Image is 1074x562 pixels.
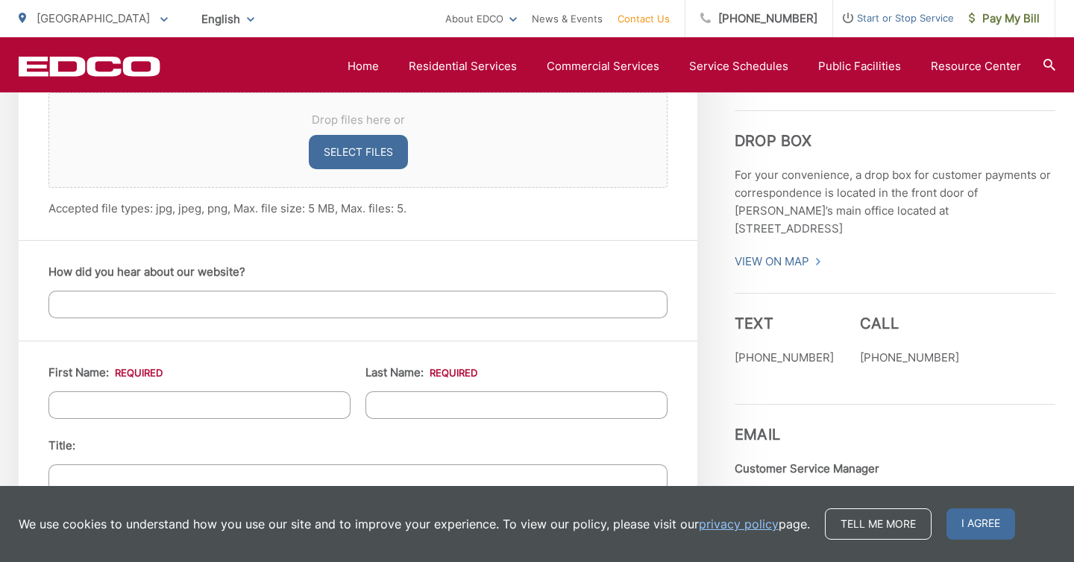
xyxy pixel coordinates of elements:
[409,57,517,75] a: Residential Services
[818,57,901,75] a: Public Facilities
[946,508,1015,540] span: I agree
[735,404,1055,443] h3: Email
[735,461,879,476] strong: Customer Service Manager
[618,10,670,28] a: Contact Us
[348,57,379,75] a: Home
[931,57,1021,75] a: Resource Center
[309,135,408,169] button: select files, upload any relevant images.
[735,110,1055,150] h3: Drop Box
[969,10,1040,28] span: Pay My Bill
[532,10,603,28] a: News & Events
[735,253,822,271] a: View On Map
[735,349,834,367] p: [PHONE_NUMBER]
[48,439,75,452] label: Title:
[19,56,160,77] a: EDCD logo. Return to the homepage.
[689,57,788,75] a: Service Schedules
[860,349,959,367] p: [PHONE_NUMBER]
[67,111,649,129] span: Drop files here or
[48,366,163,379] label: First Name:
[825,508,932,540] a: Tell me more
[735,166,1055,238] p: For your convenience, a drop box for customer payments or correspondence is located in the front ...
[190,6,266,32] span: English
[365,366,477,379] label: Last Name:
[735,315,834,332] h3: Text
[547,57,659,75] a: Commercial Services
[860,315,959,332] h3: Call
[37,11,150,25] span: [GEOGRAPHIC_DATA]
[699,515,779,533] a: privacy policy
[48,201,406,215] span: Accepted file types: jpg, jpeg, png, Max. file size: 5 MB, Max. files: 5.
[19,515,810,533] p: We use cookies to understand how you use our site and to improve your experience. To view our pol...
[445,10,517,28] a: About EDCO
[48,265,245,279] label: How did you hear about our website?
